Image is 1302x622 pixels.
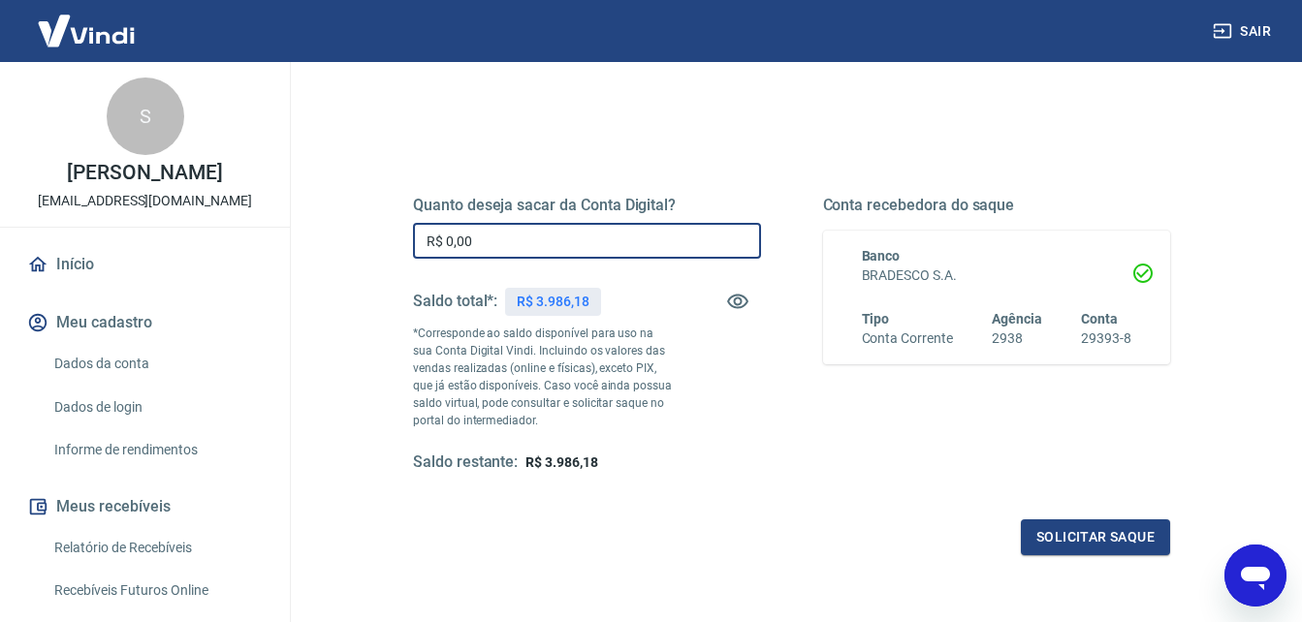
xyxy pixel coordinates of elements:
a: Relatório de Recebíveis [47,528,267,568]
h5: Quanto deseja sacar da Conta Digital? [413,196,761,215]
a: Dados da conta [47,344,267,384]
h5: Conta recebedora do saque [823,196,1171,215]
button: Meus recebíveis [23,485,267,528]
p: [PERSON_NAME] [67,163,222,183]
h6: Conta Corrente [862,328,953,349]
button: Sair [1209,14,1279,49]
span: Agência [992,311,1042,327]
p: R$ 3.986,18 [517,292,588,312]
span: Tipo [862,311,890,327]
span: Banco [862,248,901,264]
iframe: Botão para abrir a janela de mensagens [1224,544,1286,606]
h5: Saldo restante: [413,452,518,473]
p: *Corresponde ao saldo disponível para uso na sua Conta Digital Vindi. Incluindo os valores das ve... [413,325,674,429]
a: Dados de login [47,388,267,427]
p: [EMAIL_ADDRESS][DOMAIN_NAME] [38,191,252,211]
h6: 2938 [992,328,1042,349]
span: Conta [1081,311,1118,327]
a: Início [23,243,267,286]
span: R$ 3.986,18 [525,454,597,470]
div: S [107,78,184,155]
a: Informe de rendimentos [47,430,267,470]
img: Vindi [23,1,149,60]
button: Solicitar saque [1021,519,1170,555]
h5: Saldo total*: [413,292,497,311]
button: Meu cadastro [23,301,267,344]
h6: BRADESCO S.A. [862,265,1132,286]
a: Recebíveis Futuros Online [47,571,267,610]
h6: 29393-8 [1081,328,1131,349]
